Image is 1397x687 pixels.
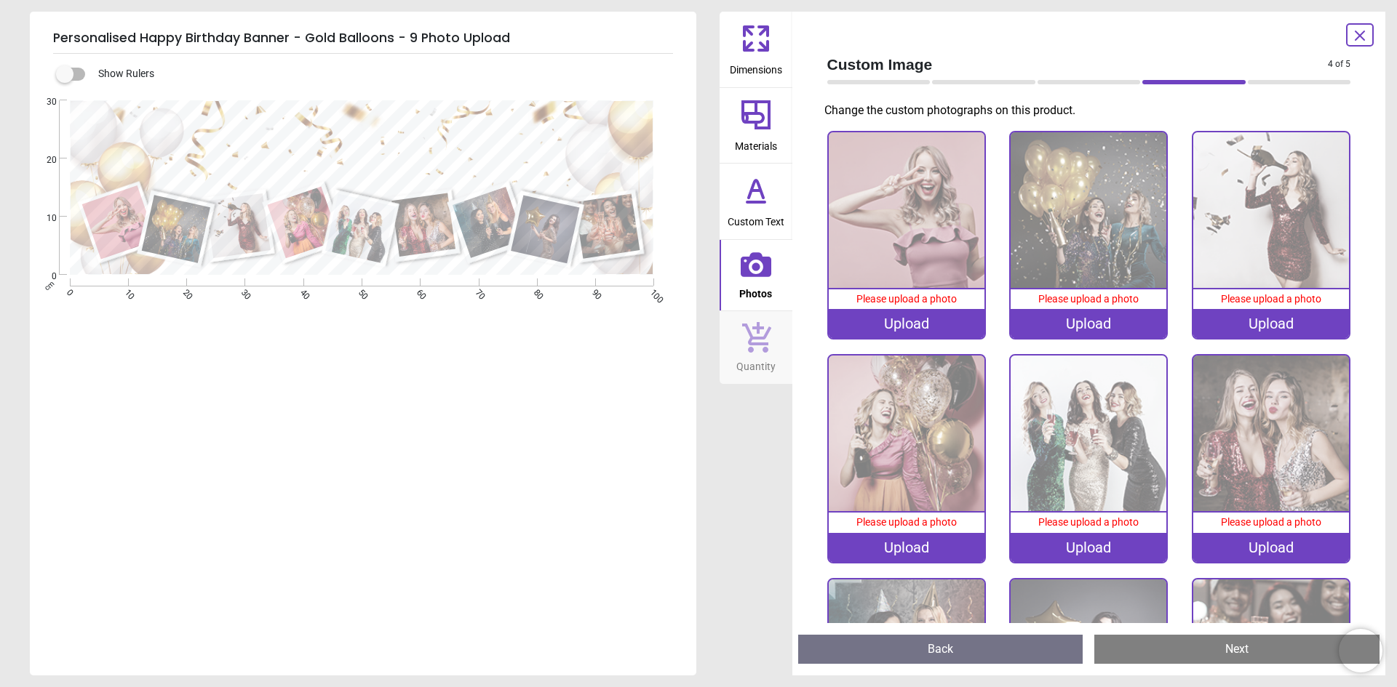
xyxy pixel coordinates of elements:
span: 0 [63,287,73,297]
span: 40 [297,287,306,297]
span: 70 [472,287,482,297]
span: 10 [122,287,131,297]
span: 100 [647,287,656,297]
div: Upload [829,533,984,562]
button: Materials [720,88,792,164]
button: Dimensions [720,12,792,87]
span: Quantity [736,353,776,374]
div: Upload [1011,309,1166,338]
h5: Personalised Happy Birthday Banner - Gold Balloons - 9 Photo Upload [53,23,673,54]
span: Please upload a photo [1038,516,1139,528]
span: 30 [29,96,57,108]
div: Show Rulers [65,65,696,83]
span: 90 [589,287,598,297]
span: 10 [29,212,57,225]
span: Custom Text [728,208,784,230]
span: Custom Image [827,54,1329,75]
button: Photos [720,240,792,311]
div: Upload [829,309,984,338]
span: 0 [29,270,57,283]
div: Upload [1193,533,1349,562]
div: Upload [1011,533,1166,562]
span: 20 [180,287,189,297]
span: 30 [239,287,248,297]
iframe: Brevo live chat [1339,629,1382,672]
button: Next [1094,635,1380,664]
span: 60 [413,287,423,297]
button: Custom Text [720,164,792,239]
span: Dimensions [730,56,782,78]
span: Please upload a photo [856,293,957,305]
button: Back [798,635,1083,664]
span: cm [42,279,55,292]
span: Please upload a photo [1221,293,1321,305]
div: Upload [1193,309,1349,338]
button: Quantity [720,311,792,384]
span: Materials [735,132,777,154]
span: Please upload a photo [856,516,957,528]
span: Please upload a photo [1038,293,1139,305]
span: Please upload a photo [1221,516,1321,528]
p: Change the custom photographs on this product. [824,103,1363,118]
span: 80 [530,287,540,297]
span: Photos [739,280,772,302]
span: 50 [355,287,365,297]
span: 4 of 5 [1328,58,1350,71]
span: 20 [29,154,57,166]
